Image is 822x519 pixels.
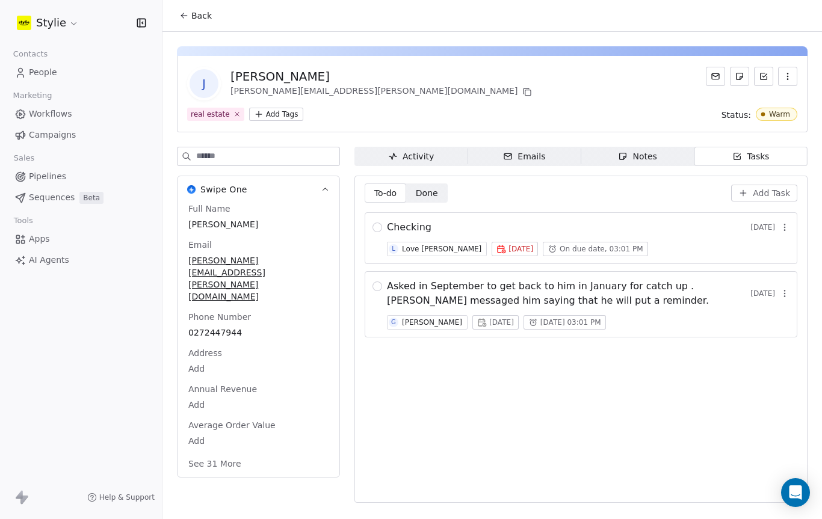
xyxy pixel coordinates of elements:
[14,13,81,33] button: Stylie
[188,363,329,375] span: Add
[8,87,57,105] span: Marketing
[722,109,751,121] span: Status:
[186,239,214,251] span: Email
[10,167,152,186] a: Pipelines
[187,185,196,194] img: Swipe One
[29,233,50,245] span: Apps
[190,69,218,98] span: J
[391,318,396,327] div: G
[387,279,750,308] span: Asked in September to get back to him in January for catch up . [PERSON_NAME] messaged him saying...
[249,108,303,121] button: Add Tags
[750,289,775,298] span: [DATE]
[230,68,534,85] div: [PERSON_NAME]
[10,63,152,82] a: People
[10,125,152,145] a: Campaigns
[392,244,395,254] div: L
[489,318,514,327] span: [DATE]
[186,347,224,359] span: Address
[472,315,519,330] button: [DATE]
[750,223,775,232] span: [DATE]
[8,149,40,167] span: Sales
[402,318,462,327] div: [PERSON_NAME]
[10,229,152,249] a: Apps
[618,150,657,163] div: Notes
[402,245,481,253] div: Love [PERSON_NAME]
[178,203,339,477] div: Swipe OneSwipe One
[8,45,53,63] span: Contacts
[99,493,155,502] span: Help & Support
[387,220,431,235] span: Checking
[388,150,434,163] div: Activity
[10,250,152,270] a: AI Agents
[188,218,329,230] span: [PERSON_NAME]
[188,327,329,339] span: 0272447944
[188,435,329,447] span: Add
[29,108,72,120] span: Workflows
[543,242,648,256] button: On due date, 03:01 PM
[186,383,259,395] span: Annual Revenue
[230,85,534,99] div: [PERSON_NAME][EMAIL_ADDRESS][PERSON_NAME][DOMAIN_NAME]
[188,254,329,302] span: [PERSON_NAME][EMAIL_ADDRESS][PERSON_NAME][DOMAIN_NAME]
[524,315,606,330] button: [DATE] 03:01 PM
[29,170,66,183] span: Pipelines
[781,478,810,507] div: Open Intercom Messenger
[508,244,533,254] span: [DATE]
[79,192,104,204] span: Beta
[753,187,790,199] span: Add Task
[416,187,438,200] span: Done
[181,453,249,474] button: See 31 More
[172,5,219,26] button: Back
[769,110,790,118] div: Warm
[191,10,212,22] span: Back
[10,188,152,207] a: SequencesBeta
[186,311,253,323] span: Phone Number
[17,16,31,30] img: stylie-square-yellow.svg
[191,109,230,120] div: real estate
[540,318,601,327] span: [DATE] 03:01 PM
[731,185,797,201] button: Add Task
[36,15,66,31] span: Stylie
[10,104,152,124] a: Workflows
[29,129,76,141] span: Campaigns
[188,399,329,411] span: Add
[560,244,643,254] span: On due date, 03:01 PM
[503,150,545,163] div: Emails
[186,203,233,215] span: Full Name
[178,176,339,203] button: Swipe OneSwipe One
[492,242,538,256] button: [DATE]
[8,212,38,230] span: Tools
[29,66,57,79] span: People
[200,183,247,195] span: Swipe One
[29,254,69,266] span: AI Agents
[29,191,75,204] span: Sequences
[186,419,278,431] span: Average Order Value
[87,493,155,502] a: Help & Support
